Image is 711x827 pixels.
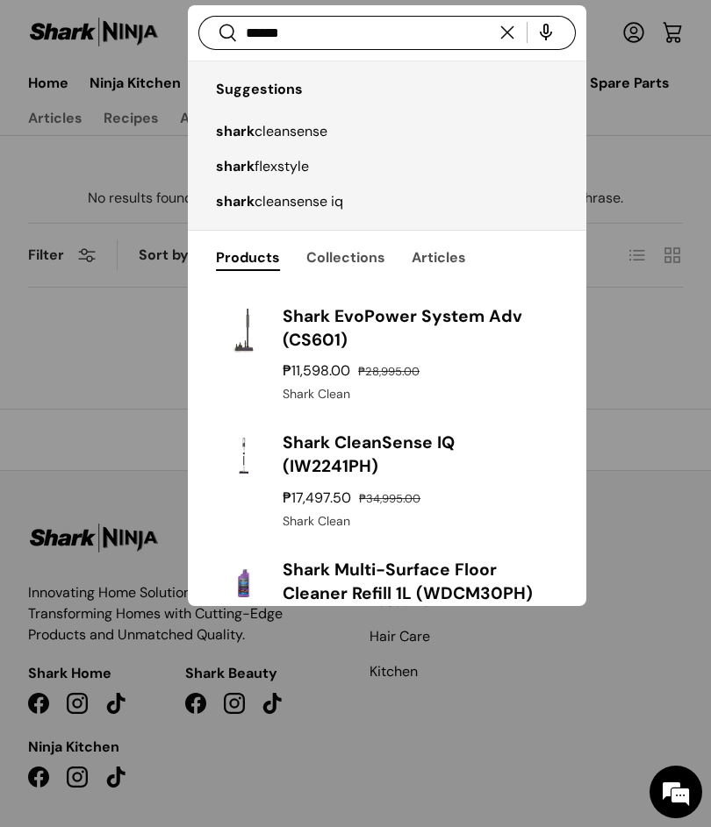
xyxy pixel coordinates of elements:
[283,305,555,353] h3: Shark EvoPower System Adv (CS601)
[188,149,586,184] a: sharkflexstyle
[216,192,255,210] mark: shark
[216,157,255,175] mark: shark
[283,559,555,606] h3: Shark Multi-Surface Floor Cleaner Refill 1L (WDCM30PH)
[283,512,555,531] div: Shark Clean
[91,98,295,121] div: Chat with us now
[359,491,420,506] s: ₱34,995.00
[188,114,586,149] a: sharkcleansense
[518,14,574,53] speech-search-button: Search by voice
[412,238,466,277] button: Articles
[188,418,586,545] a: shark-kion-iw2241-full-view-shark-ninja-philippines Shark CleanSense IQ (IW2241PH) ₱17,497.50 ₱34...
[102,221,242,398] span: We're online!
[9,479,334,540] textarea: Type your message and hit 'Enter'
[358,365,420,380] s: ₱28,995.00
[255,192,343,210] span: cleansense iq
[283,362,355,381] strong: ₱11,598.00
[216,238,280,277] button: Products
[255,157,309,175] span: flexstyle
[283,432,555,480] h3: Shark CleanSense IQ (IW2241PH)
[216,122,255,140] mark: shark
[283,386,555,404] div: Shark Clean
[188,184,586,219] a: sharkcleansense iq
[216,72,586,107] h3: Suggestions
[219,432,269,481] img: shark-kion-iw2241-full-view-shark-ninja-philippines
[188,291,586,418] a: Shark EvoPower System Adv (CS601) ₱11,598.00 ₱28,995.00 Shark Clean
[219,559,269,608] img: shark-hydrovac-surface-cleaner-liquid-refill-available-at-shark-ninja-philippines
[306,238,385,277] button: Collections
[283,488,355,507] strong: ₱17,497.50
[255,122,327,140] span: cleansense
[188,545,586,672] a: shark-hydrovac-surface-cleaner-liquid-refill-available-at-shark-ninja-philippines Shark Multi-Sur...
[288,9,330,51] div: Minimize live chat window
